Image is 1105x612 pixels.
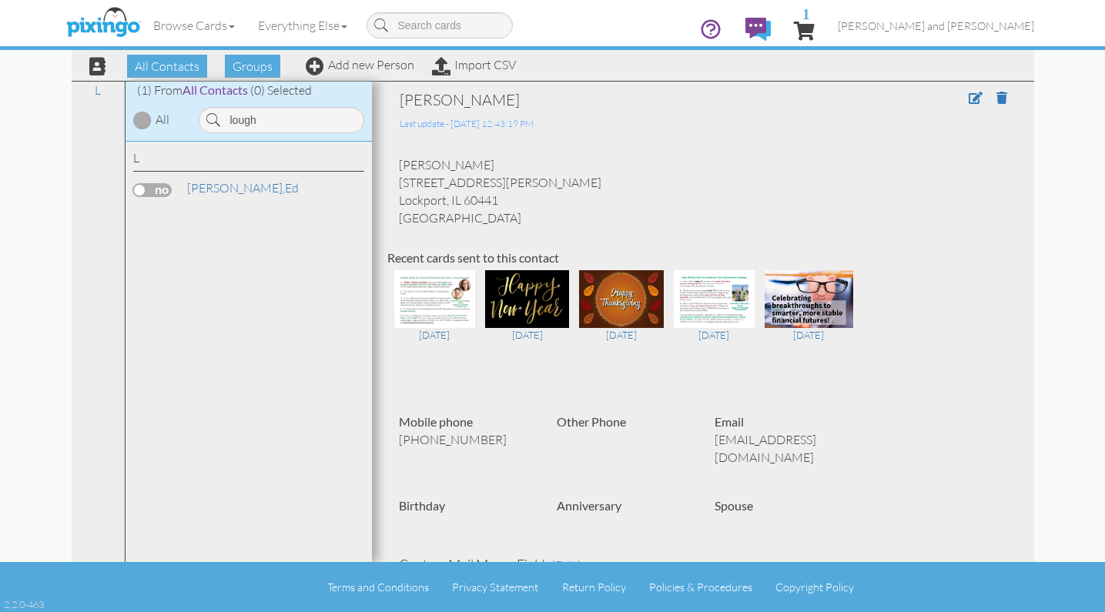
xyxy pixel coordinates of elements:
[182,82,248,97] span: All Contacts
[674,270,755,328] img: 65626-1-1631735259767-013f847221b93495-qa.jpg
[306,57,414,72] a: Add new Person
[715,498,753,513] strong: Spouse
[394,290,476,343] a: [DATE]
[142,6,246,45] a: Browse Cards
[745,18,771,41] img: comments.svg
[452,580,538,594] a: Privacy Statement
[394,328,476,342] div: [DATE]
[794,6,815,52] a: 1
[225,55,280,78] span: Groups
[555,557,578,573] span: edit
[802,6,810,21] span: 1
[579,290,663,343] a: [DATE]
[387,250,559,265] strong: Recent cards sent to this contact
[485,270,569,328] img: 73054-1-1640896885713-87a1b88de24407e0-qa.jpg
[432,57,516,72] a: Import CSV
[765,290,852,343] a: [DATE]
[485,328,569,342] div: [DATE]
[562,580,626,594] a: Return Policy
[775,580,854,594] a: Copyright Policy
[399,431,534,449] p: [PHONE_NUMBER]
[485,290,569,343] a: [DATE]
[765,328,852,342] div: [DATE]
[579,328,663,342] div: [DATE]
[327,580,429,594] a: Terms and Conditions
[579,270,663,328] img: 71660-1-1639504889387-15aeb079ef2682ce-qa.jpg
[400,118,534,129] span: Last update - [DATE] 12:43:19 PM
[399,557,1007,573] h4: Custom Mail Merge Fields
[133,149,364,172] div: L
[557,414,626,429] strong: Other Phone
[715,431,849,467] p: [EMAIL_ADDRESS][DOMAIN_NAME]
[4,597,44,611] div: 2.2.0-463
[186,179,300,197] a: Ed
[674,328,755,342] div: [DATE]
[765,270,852,328] img: 62824-1-1627084781035-976fb890f928687d-qa.jpg
[394,270,476,328] img: 76811-1-1646769399019-4411731afeb0bc0c-qa.jpg
[156,111,169,129] div: All
[187,180,285,196] span: [PERSON_NAME],
[551,557,581,573] span: ( )
[246,6,359,45] a: Everything Else
[557,498,621,513] strong: Anniversary
[674,290,755,343] a: [DATE]
[400,89,880,111] div: [PERSON_NAME]
[399,414,473,429] strong: Mobile phone
[715,414,744,429] strong: Email
[62,4,144,42] img: pixingo logo
[399,498,445,513] strong: Birthday
[387,156,1019,226] div: [PERSON_NAME] [STREET_ADDRESS][PERSON_NAME] Lockport, IL 60441 [GEOGRAPHIC_DATA]
[367,12,513,38] input: Search cards
[126,82,372,99] div: (1) From
[826,6,1046,45] a: [PERSON_NAME] and [PERSON_NAME]
[250,82,312,98] span: (0) Selected
[87,81,109,99] a: L
[127,55,207,78] span: All Contacts
[838,19,1034,32] span: [PERSON_NAME] and [PERSON_NAME]
[649,580,752,594] a: Policies & Procedures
